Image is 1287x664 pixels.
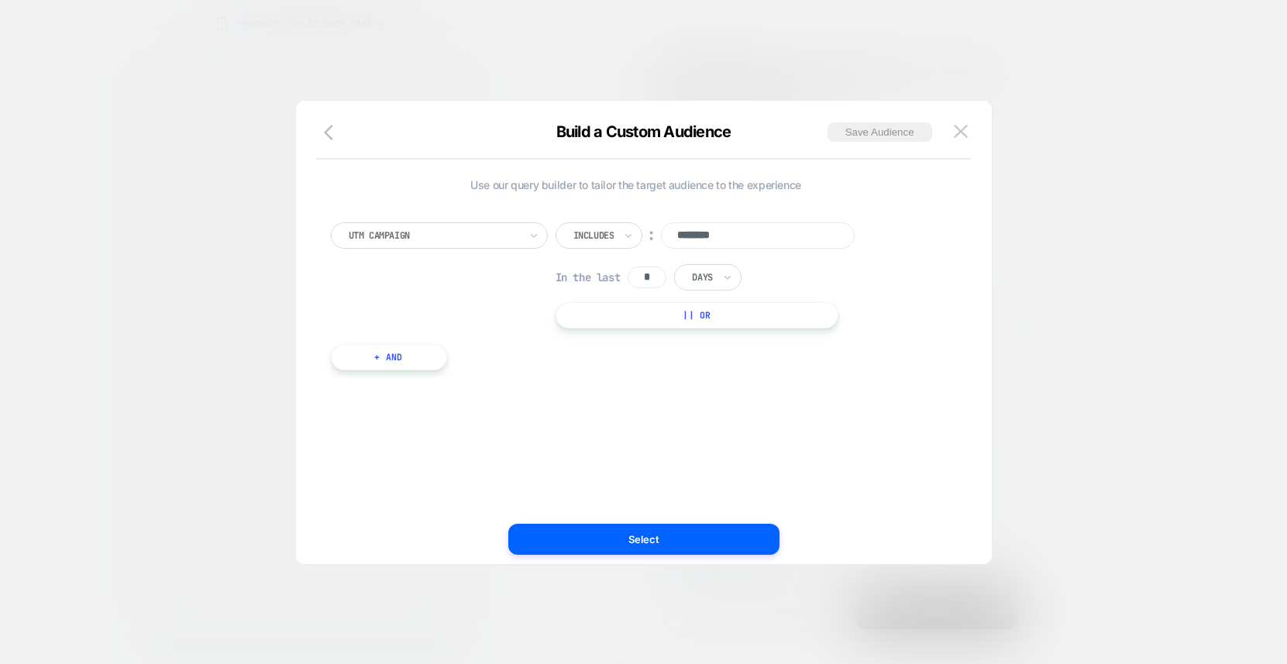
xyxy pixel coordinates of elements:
button: Select [508,524,779,555]
span: Build a Custom Audience [556,122,731,141]
button: || Or [556,302,839,329]
span: Use our query builder to tailor the target audience to the experience [331,178,941,191]
button: Save Audience [828,122,932,142]
div: ︰ [644,225,659,246]
img: close [954,125,968,138]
